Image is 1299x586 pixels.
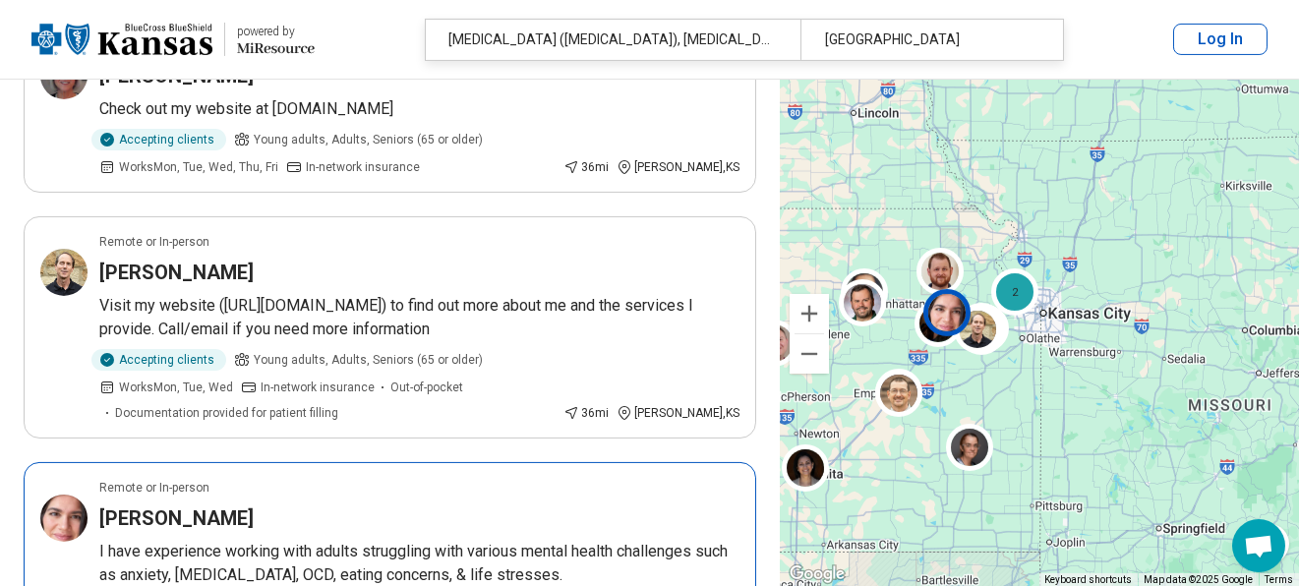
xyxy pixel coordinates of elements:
button: Log In [1173,24,1268,55]
div: powered by [237,23,315,40]
div: 36 mi [563,404,609,422]
button: Zoom out [790,334,829,374]
div: [MEDICAL_DATA] ([MEDICAL_DATA]), [MEDICAL_DATA] (OCD), [MEDICAL_DATA] [426,20,801,60]
span: Works Mon, Tue, Wed [119,379,233,396]
img: Blue Cross Blue Shield Kansas [31,16,212,63]
span: Documentation provided for patient filling [115,404,338,422]
span: In-network insurance [306,158,420,176]
span: In-network insurance [261,379,375,396]
div: [PERSON_NAME] , KS [617,404,739,422]
a: Blue Cross Blue Shield Kansaspowered by [31,16,315,63]
p: Remote or In-person [99,233,209,251]
button: Zoom in [790,294,829,333]
h3: [PERSON_NAME] [99,259,254,286]
span: Young adults, Adults, Seniors (65 or older) [254,351,483,369]
span: Works Mon, Tue, Wed, Thu, Fri [119,158,278,176]
div: [GEOGRAPHIC_DATA] [800,20,1050,60]
span: Out-of-pocket [390,379,463,396]
p: Visit my website ([URL][DOMAIN_NAME]) to find out more about me and the services I provide. Call/... [99,294,739,341]
div: [PERSON_NAME] , KS [617,158,739,176]
span: Map data ©2025 Google [1144,574,1253,585]
h3: [PERSON_NAME] [99,504,254,532]
div: Open chat [1232,519,1285,572]
div: Accepting clients [91,349,226,371]
p: Remote or In-person [99,479,209,497]
p: Check out my website at [DOMAIN_NAME] [99,97,739,121]
div: Accepting clients [91,129,226,150]
div: 36 mi [563,158,609,176]
div: 2 [991,268,1038,316]
a: Terms (opens in new tab) [1265,574,1293,585]
span: Young adults, Adults, Seniors (65 or older) [254,131,483,148]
